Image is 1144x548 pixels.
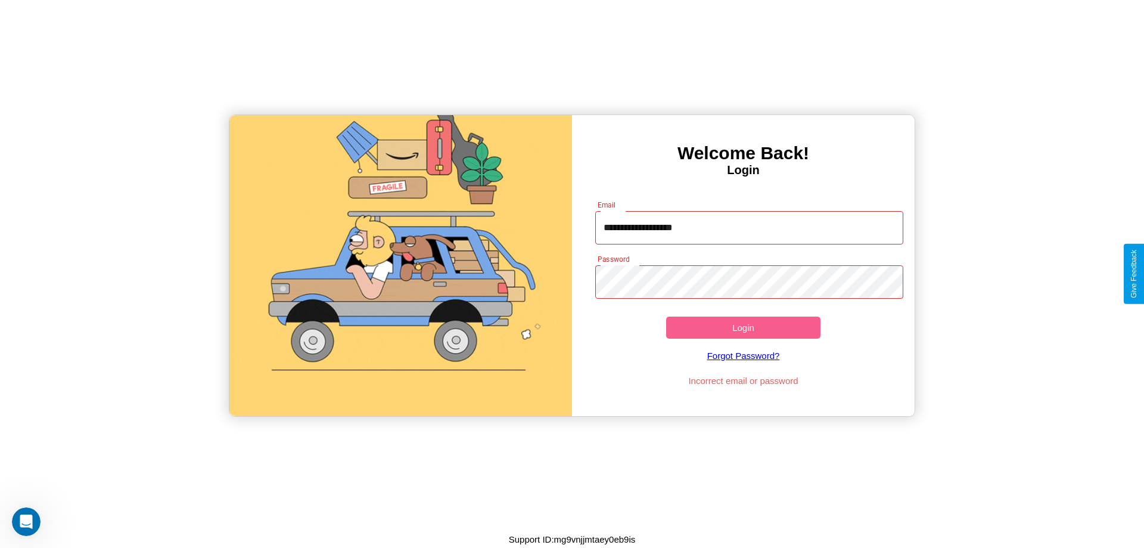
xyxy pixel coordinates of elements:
p: Incorrect email or password [589,373,898,389]
iframe: Intercom live chat [12,507,41,536]
h4: Login [572,163,915,177]
img: gif [229,115,572,416]
h3: Welcome Back! [572,143,915,163]
button: Login [666,317,820,339]
a: Forgot Password? [589,339,898,373]
p: Support ID: mg9vnjjmtaey0eb9is [509,531,636,547]
label: Password [598,254,629,264]
label: Email [598,200,616,210]
div: Give Feedback [1130,250,1138,298]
